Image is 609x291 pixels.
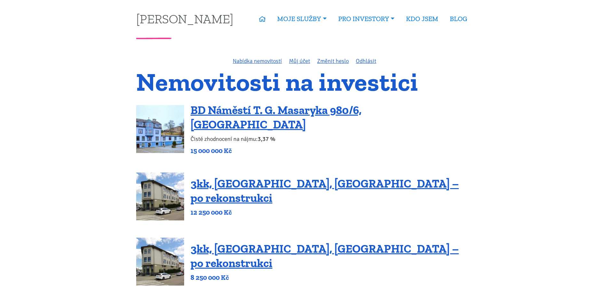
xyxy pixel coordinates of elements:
[258,135,275,142] b: 3,37 %
[444,11,473,26] a: BLOG
[191,103,362,131] a: BD Náměstí T. G. Masaryka 980/6, [GEOGRAPHIC_DATA]
[136,12,233,25] a: [PERSON_NAME]
[191,177,459,205] a: 3kk, [GEOGRAPHIC_DATA], [GEOGRAPHIC_DATA] – po rekonstrukci
[136,71,473,93] h1: Nemovitosti na investici
[191,242,459,270] a: 3kk, [GEOGRAPHIC_DATA], [GEOGRAPHIC_DATA] – po rekonstrukci
[191,134,473,143] p: Čisté zhodnocení na nájmu:
[191,146,473,155] p: 15 000 000 Kč
[233,57,282,65] a: Nabídka nemovitostí
[191,208,473,217] p: 12 250 000 Kč
[356,57,376,65] a: Odhlásit
[271,11,332,26] a: MOJE SLUŽBY
[400,11,444,26] a: KDO JSEM
[191,273,473,282] p: 8 250 000 Kč
[317,57,349,65] a: Změnit heslo
[332,11,400,26] a: PRO INVESTORY
[289,57,310,65] a: Můj účet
